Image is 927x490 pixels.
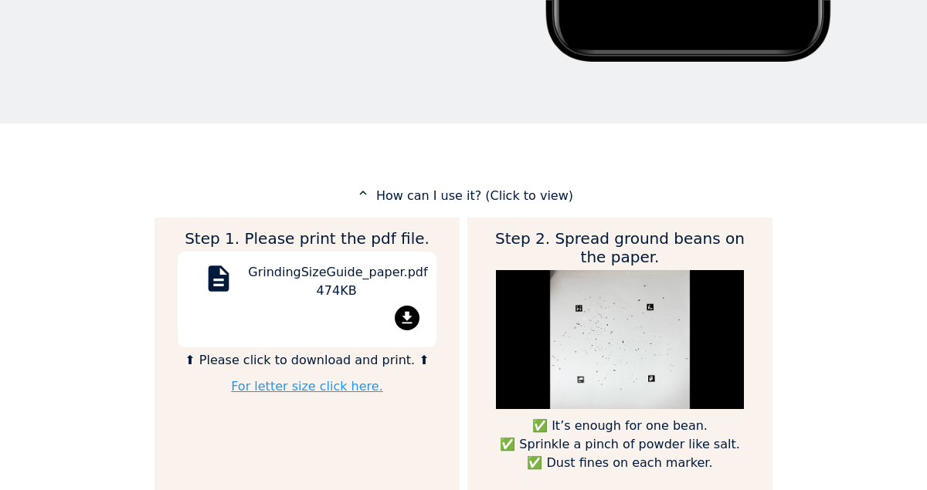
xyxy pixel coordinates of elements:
[178,229,436,248] h2: Step 1. Please print the pdf file.
[395,306,419,330] mat-icon: file_download
[491,417,749,472] p: ✅ It’s enough for one bean. ✅ Sprinkle a pinch of powder like salt. ✅ Dust fines on each marker.
[200,263,237,300] mat-icon: description
[154,186,772,205] p: How can I use it? (Click to view)
[231,379,383,394] a: For letter size click here.
[248,263,425,306] div: GrindingSizeGuide_paper.pdf 474KB
[496,270,744,409] img: guide
[354,186,372,200] mat-icon: expand_less
[178,351,436,370] p: ⬆ Please click to download and print. ⬆
[491,229,749,266] h2: Step 2. Spread ground beans on the paper.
